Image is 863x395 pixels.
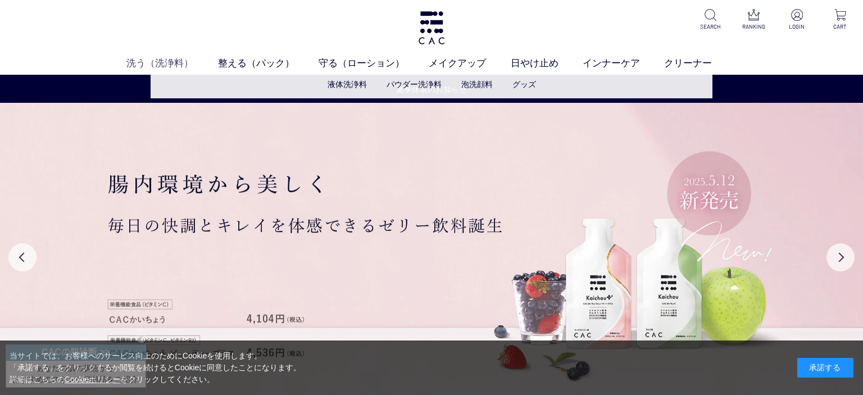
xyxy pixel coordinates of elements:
a: 泡洗顔料 [461,80,493,89]
a: RANKING [740,9,767,31]
a: 守る（ローション） [319,56,429,70]
a: CART [826,9,854,31]
div: 当サイトでは、お客様へのサービス向上のためにCookieを使用します。 「承諾する」をクリックするか閲覧を続けるとCookieに同意したことになります。 詳細はこちらの をクリックしてください。 [10,350,302,385]
div: 承諾する [797,358,853,378]
a: 整える（パック） [218,56,319,70]
button: Previous [8,243,37,271]
a: メイクアップ [429,56,510,70]
p: LOGIN [783,22,811,31]
p: SEARCH [697,22,724,31]
a: パウダー洗浄料 [387,80,442,89]
button: Next [826,243,855,271]
img: logo [417,11,446,44]
p: CART [826,22,854,31]
a: 洗う（洗浄料） [126,56,217,70]
a: 日やけ止め [511,56,583,70]
a: グッズ [512,80,536,89]
a: インナーケア [583,56,664,70]
p: RANKING [740,22,767,31]
a: SEARCH [697,9,724,31]
a: クリーナー [664,56,736,70]
a: LOGIN [783,9,811,31]
a: 液体洗浄料 [328,80,367,89]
